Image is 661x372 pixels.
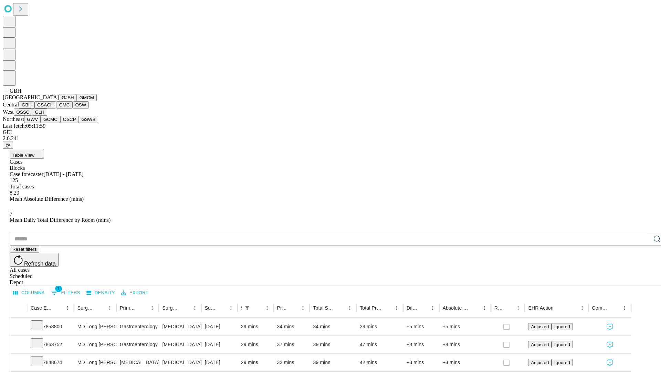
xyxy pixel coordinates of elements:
button: GMC [56,101,72,108]
button: Menu [345,303,355,313]
button: Expand [13,321,24,333]
span: Ignored [554,342,570,347]
span: 1 [55,285,62,292]
div: MD Long [PERSON_NAME] [77,318,113,335]
div: +5 mins [407,318,436,335]
div: Difference [407,305,418,311]
button: OSCP [60,116,79,123]
button: Ignored [552,323,573,330]
button: Sort [382,303,392,313]
button: GCMC [41,116,60,123]
div: Gastroenterology [120,318,155,335]
div: [MEDICAL_DATA] [120,354,155,371]
button: Sort [504,303,513,313]
button: Reset filters [10,246,39,253]
div: 7848674 [31,354,71,371]
div: [MEDICAL_DATA] FLEXIBLE PROXIMAL DIAGNOSTIC [162,336,198,353]
button: Sort [288,303,298,313]
div: Absolute Difference [443,305,469,311]
button: Menu [513,303,523,313]
button: Sort [470,303,480,313]
button: GJSH [59,94,77,101]
button: Sort [53,303,63,313]
div: 42 mins [360,354,400,371]
button: Menu [298,303,308,313]
button: Sort [217,303,226,313]
div: Case Epic Id [31,305,52,311]
div: [MEDICAL_DATA] FLEXIBLE PROXIMAL DIAGNOSTIC [162,354,198,371]
div: 34 mins [277,318,306,335]
div: 29 mins [241,354,270,371]
button: Menu [392,303,401,313]
button: Density [85,288,117,298]
span: Reset filters [12,247,36,252]
div: Scheduled In Room Duration [241,305,242,311]
div: [MEDICAL_DATA] FLEXIBLE PROXIMAL DIAGNOSTIC [162,318,198,335]
div: 47 mins [360,336,400,353]
button: Show filters [242,303,252,313]
button: Show filters [49,287,82,298]
div: 39 mins [313,336,353,353]
button: Refresh data [10,253,59,267]
button: GMCM [77,94,97,101]
div: MD Long [PERSON_NAME] [77,336,113,353]
div: 1 active filter [242,303,252,313]
span: Northeast [3,116,24,122]
button: Menu [63,303,72,313]
div: 29 mins [241,336,270,353]
span: 125 [10,177,18,183]
button: Select columns [11,288,46,298]
span: 8.29 [10,190,19,196]
div: Surgery Name [162,305,179,311]
button: Menu [190,303,200,313]
div: Gastroenterology [120,336,155,353]
button: Sort [138,303,147,313]
button: Adjusted [528,341,552,348]
button: Adjusted [528,323,552,330]
span: Adjusted [531,360,549,365]
button: GWV [24,116,41,123]
button: GSACH [34,101,56,108]
div: 7858800 [31,318,71,335]
div: 34 mins [313,318,353,335]
div: Predicted In Room Duration [277,305,288,311]
button: Menu [147,303,157,313]
button: Menu [262,303,272,313]
button: Sort [180,303,190,313]
span: Case forecaster [10,171,43,177]
button: Sort [418,303,428,313]
button: Ignored [552,359,573,366]
div: 32 mins [277,354,306,371]
button: Menu [480,303,489,313]
span: Adjusted [531,342,549,347]
span: Total cases [10,184,34,189]
button: Sort [253,303,262,313]
div: 39 mins [313,354,353,371]
button: Sort [95,303,105,313]
div: EHR Action [528,305,553,311]
button: OSW [73,101,89,108]
div: [DATE] [205,354,234,371]
button: @ [3,142,13,149]
span: West [3,109,14,115]
button: Sort [610,303,620,313]
div: Total Predicted Duration [360,305,381,311]
span: [GEOGRAPHIC_DATA] [3,94,59,100]
div: Total Scheduled Duration [313,305,335,311]
button: Expand [13,339,24,351]
button: Menu [105,303,115,313]
div: Primary Service [120,305,137,311]
span: 7 [10,211,12,217]
button: Sort [335,303,345,313]
div: +3 mins [407,354,436,371]
div: +3 mins [443,354,487,371]
div: [DATE] [205,318,234,335]
div: +8 mins [407,336,436,353]
div: [DATE] [205,336,234,353]
div: Comments [592,305,609,311]
span: [DATE] - [DATE] [43,171,83,177]
button: Menu [620,303,629,313]
div: 37 mins [277,336,306,353]
button: Sort [554,303,564,313]
button: Expand [13,357,24,369]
